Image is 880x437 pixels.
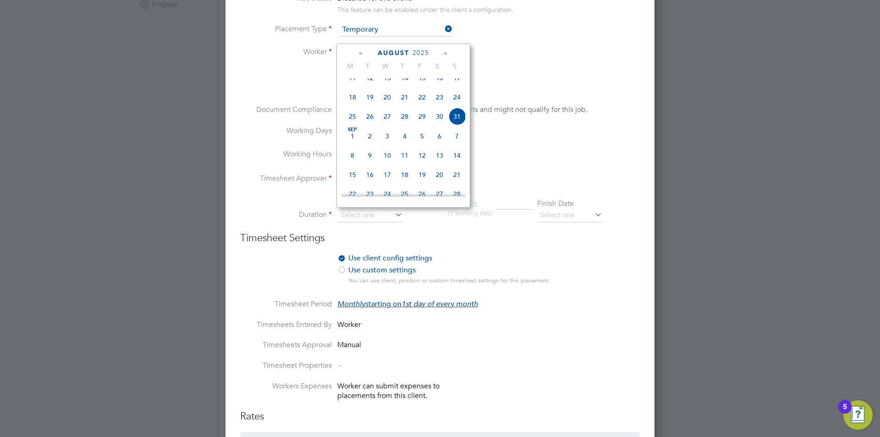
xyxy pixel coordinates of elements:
span: 2025 [412,49,429,57]
h3: Timesheet Settings [240,232,640,245]
span: 14 [448,147,466,164]
span: 2 [361,127,379,145]
span: 20 [431,166,448,183]
span: 25 [344,108,361,125]
span: 23 [361,185,379,203]
span: 15 [344,166,361,183]
span: 3 [379,127,396,145]
span: August [378,49,409,57]
span: 10 [379,147,396,164]
span: 12 [413,147,431,164]
span: Worker can submit expenses to placements from this client. [337,382,440,400]
h3: Rates [240,410,640,423]
span: 19 [361,89,379,106]
span: 12 [361,69,379,87]
label: Workers Expenses [240,382,332,391]
span: 24 [448,89,466,106]
span: 28 [396,108,413,125]
input: Select one [339,23,452,37]
label: Use client config settings [337,254,564,263]
span: S [446,62,463,70]
div: This feature can be enabled under this client's configuration. [337,3,513,14]
span: S [429,62,446,70]
span: 13 [431,147,448,164]
span: Sep [344,127,361,132]
span: starting on [337,299,478,309]
span: Manual [337,340,361,349]
span: 21 [396,89,413,106]
span: 23 [431,89,448,106]
label: Working Hours [240,149,332,159]
input: Select one [537,209,602,222]
span: 19 [413,166,431,183]
span: 22 [413,89,431,106]
label: Timesheet Properties [240,361,332,371]
span: 14 [396,69,413,87]
span: 15 [413,69,431,87]
span: M [341,62,359,70]
span: 18 [344,89,361,106]
span: 17 [448,69,466,87]
input: Select one [337,209,402,222]
span: 26 [361,108,379,125]
span: F [411,62,429,70]
span: 31 [448,108,466,125]
button: Open Resource Center, 5 new notifications [843,400,873,430]
label: Use custom settings [337,266,564,275]
em: 1st day of every month [401,299,478,309]
span: W [376,62,394,70]
span: 8 [344,147,361,164]
span: 21 [448,166,466,183]
span: (1 working day) [448,209,492,217]
span: 16 [431,69,448,87]
label: Working Days [240,126,332,136]
label: Timesheets Approval [240,340,332,350]
span: 4 [396,127,413,145]
span: 26 [413,185,431,203]
span: - [339,361,341,370]
span: 1 [344,127,361,145]
span: 9 [361,147,379,164]
span: 7 [448,127,466,145]
span: T [394,62,411,70]
span: 17 [379,166,396,183]
span: 22 [344,185,361,203]
div: 5 [843,407,847,419]
div: You can use client, position or custom timesheet settings for this placement. [348,277,571,285]
span: 30 [431,108,448,125]
label: Placement Type [240,24,332,34]
label: Timesheets Entered By [240,320,332,330]
span: 24 [379,185,396,203]
label: Timesheet Approver [240,174,332,183]
span: 27 [379,108,396,125]
label: Timesheet Period [240,299,332,309]
span: 13 [379,69,396,87]
span: 11 [344,69,361,87]
label: Duration [240,210,332,220]
span: 20 [379,89,396,106]
span: 29 [413,108,431,125]
span: 27 [431,185,448,203]
label: Document Compliance [240,104,332,115]
div: Finish Date [537,199,602,209]
span: Worker [337,320,361,329]
span: 6 [431,127,448,145]
em: Monthly [337,299,365,309]
span: 5 [413,127,431,145]
span: T [359,62,376,70]
span: 11 [396,147,413,164]
span: 18 [396,166,413,183]
div: DAYS [443,200,497,217]
label: Worker [240,47,332,57]
span: 25 [396,185,413,203]
span: 16 [361,166,379,183]
span: 28 [448,185,466,203]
